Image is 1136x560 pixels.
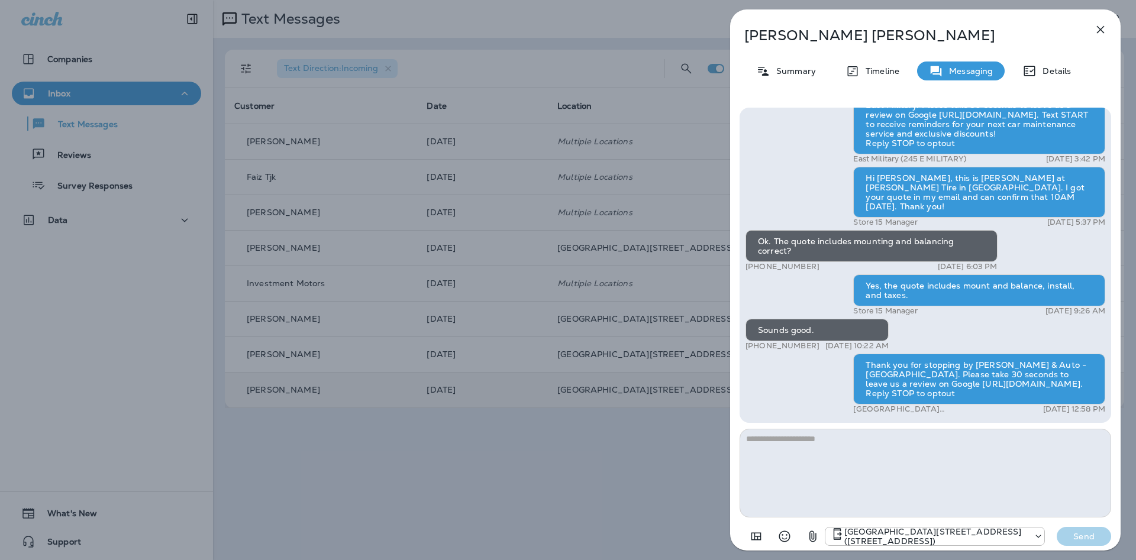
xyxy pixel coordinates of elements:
button: Add in a premade template [744,525,768,548]
button: Select an emoji [773,525,796,548]
p: [PERSON_NAME] [PERSON_NAME] [744,27,1067,44]
p: [DATE] 6:03 PM [938,262,998,271]
div: Thank you for stopping by [PERSON_NAME] & Auto - [GEOGRAPHIC_DATA]. Please take 30 seconds to lea... [853,354,1105,404]
p: Timeline [860,66,899,76]
p: [DATE] 9:26 AM [1045,306,1105,316]
p: [DATE] 12:58 PM [1043,404,1105,414]
div: Hi [PERSON_NAME], this is [PERSON_NAME] at [PERSON_NAME] Tire in [GEOGRAPHIC_DATA]. I got your qu... [853,167,1105,218]
p: Messaging [943,66,993,76]
p: Summary [770,66,816,76]
div: Ok. The quote includes mounting and balancing correct? [745,230,998,262]
p: East Military (245 E MILITARY) [853,154,966,164]
div: Sounds good. [745,319,889,341]
p: Store 15 Manager [853,306,917,316]
p: [PHONE_NUMBER] [745,262,819,271]
p: [GEOGRAPHIC_DATA][STREET_ADDRESS] ([STREET_ADDRESS]) [853,404,1004,414]
div: Thank you for stopping by [PERSON_NAME] & Auto - East Military. Please take 30 seconds to leave u... [853,85,1105,154]
p: Store 15 Manager [853,218,917,227]
p: [DATE] 5:37 PM [1047,218,1105,227]
div: +1 (402) 891-8464 [825,527,1044,546]
p: Details [1037,66,1071,76]
div: Yes, the quote includes mount and balance, install, and taxes. [853,274,1105,306]
p: [DATE] 10:22 AM [825,341,889,351]
p: [GEOGRAPHIC_DATA][STREET_ADDRESS] ([STREET_ADDRESS]) [844,527,1028,546]
p: [DATE] 3:42 PM [1046,154,1105,164]
p: [PHONE_NUMBER] [745,341,819,351]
